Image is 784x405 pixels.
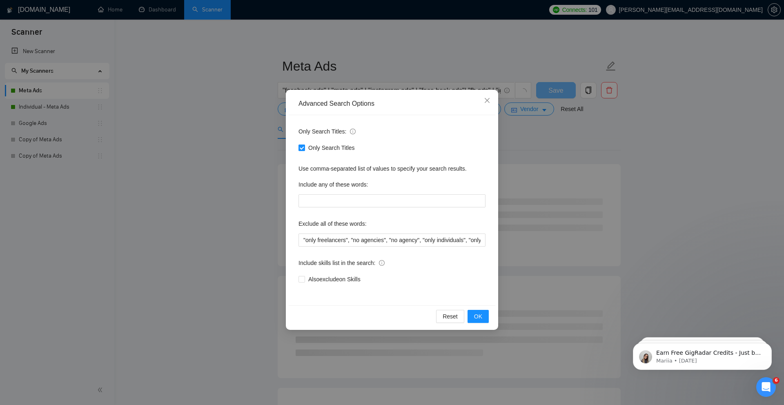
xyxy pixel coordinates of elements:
[484,97,490,104] span: close
[298,178,368,191] label: Include any of these words:
[379,260,385,266] span: info-circle
[305,143,358,152] span: Only Search Titles
[298,258,385,267] span: Include skills list in the search:
[443,312,458,321] span: Reset
[298,127,356,136] span: Only Search Titles:
[621,326,784,383] iframe: Intercom notifications message
[468,310,489,323] button: OK
[436,310,464,323] button: Reset
[298,164,486,173] div: Use comma-separated list of values to specify your search results.
[350,129,356,134] span: info-circle
[476,90,498,112] button: Close
[298,99,486,108] div: Advanced Search Options
[773,377,780,384] span: 6
[298,217,367,230] label: Exclude all of these words:
[305,275,364,284] span: Also exclude on Skills
[756,377,776,397] iframe: Intercom live chat
[474,312,482,321] span: OK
